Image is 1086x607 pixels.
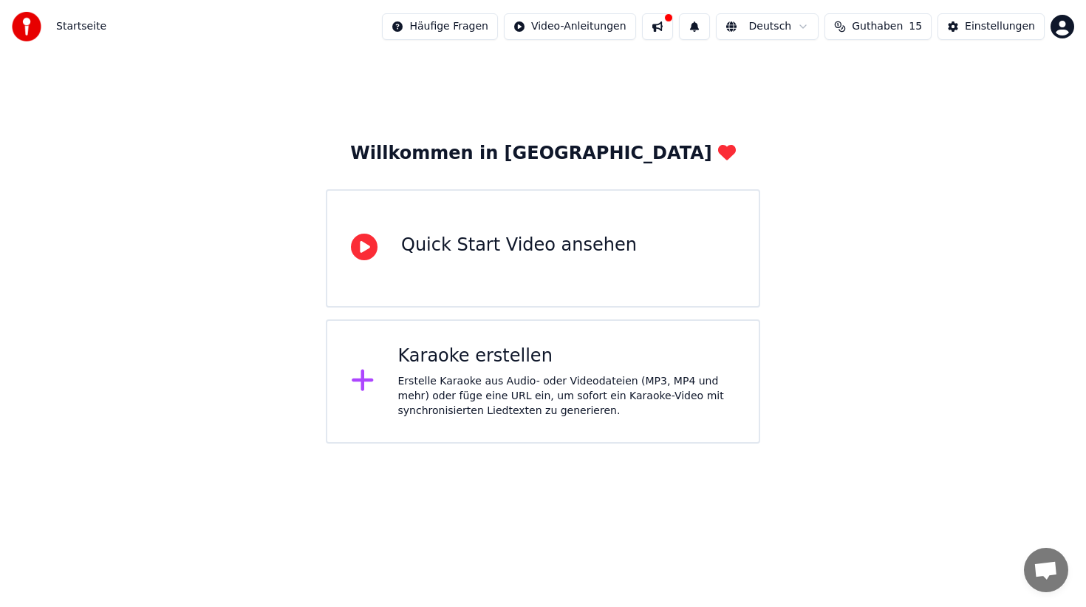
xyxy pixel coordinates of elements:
[909,19,922,34] span: 15
[965,19,1035,34] div: Einstellungen
[504,13,636,40] button: Video-Anleitungen
[398,374,736,418] div: Erstelle Karaoke aus Audio- oder Videodateien (MP3, MP4 und mehr) oder füge eine URL ein, um sofo...
[1024,548,1068,592] a: Chat öffnen
[350,142,735,166] div: Willkommen in [GEOGRAPHIC_DATA]
[56,19,106,34] nav: breadcrumb
[401,234,637,257] div: Quick Start Video ansehen
[824,13,932,40] button: Guthaben15
[852,19,903,34] span: Guthaben
[938,13,1045,40] button: Einstellungen
[56,19,106,34] span: Startseite
[12,12,41,41] img: youka
[398,345,736,368] div: Karaoke erstellen
[382,13,498,40] button: Häufige Fragen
